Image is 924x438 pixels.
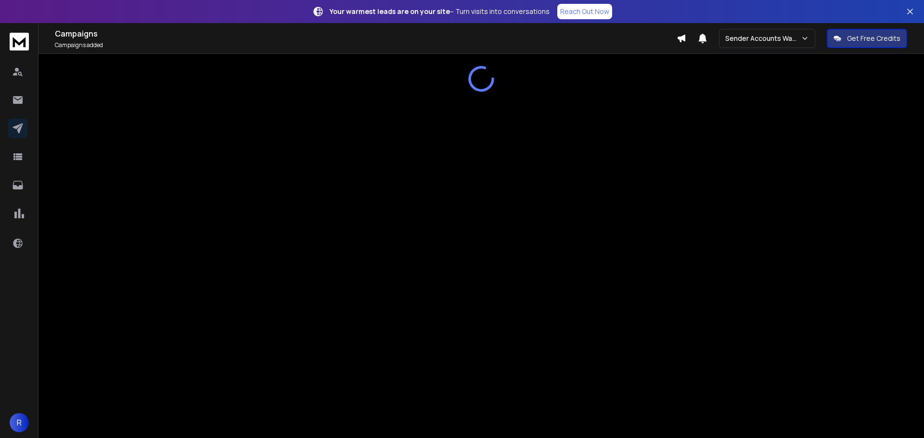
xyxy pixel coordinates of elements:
h1: Campaigns [55,28,677,39]
button: R [10,413,29,432]
strong: Your warmest leads are on your site [330,7,450,16]
p: Campaigns added [55,41,677,49]
button: Get Free Credits [827,29,907,48]
p: Sender Accounts Warmup [725,34,801,43]
p: Get Free Credits [847,34,900,43]
a: Reach Out Now [557,4,612,19]
p: – Turn visits into conversations [330,7,550,16]
img: logo [10,33,29,50]
p: Reach Out Now [560,7,609,16]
